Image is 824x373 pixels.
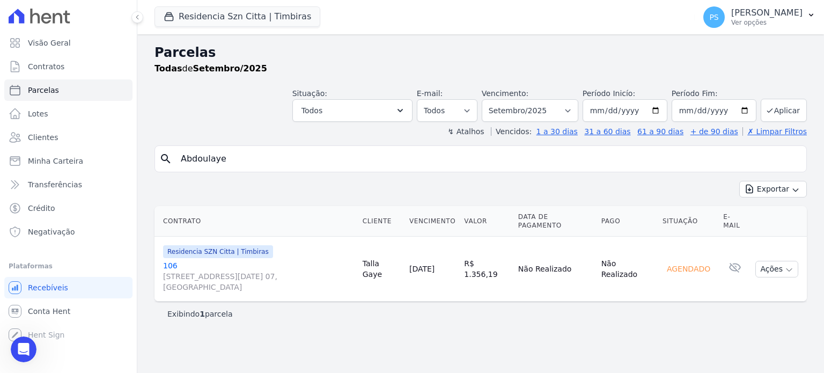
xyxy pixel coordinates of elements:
th: Valor [460,206,514,237]
strong: Todas [154,63,182,74]
strong: Setembro/2025 [193,63,267,74]
b: 1 [200,310,205,318]
div: 😉☺️Adriane • Há 4d [9,83,43,107]
button: Selecionador de GIF [34,291,42,299]
td: Talla Gaye [358,237,405,302]
span: Residencia SZN Citta | Timbiras [163,245,273,258]
a: 61 a 90 dias [637,127,683,136]
a: Visão Geral [4,32,133,54]
span: Contratos [28,61,64,72]
a: Crédito [4,198,133,219]
p: [PERSON_NAME] [731,8,803,18]
span: Clientes [28,132,58,143]
label: Período Fim: [672,88,756,99]
div: Obrigada [154,51,206,75]
label: Situação: [292,89,327,98]
td: Não Realizado [597,237,658,302]
th: Vencimento [405,206,460,237]
button: Residencia Szn Citta | Timbiras [154,6,320,27]
span: [STREET_ADDRESS][DATE] 07, [GEOGRAPHIC_DATA] [163,271,354,292]
button: PS [PERSON_NAME] Ver opções [695,2,824,32]
td: R$ 1.356,19 [460,237,514,302]
div: Paula diz… [9,175,206,200]
th: Contrato [154,206,358,237]
button: go back [7,4,27,25]
th: Situação [658,206,719,237]
div: Paula diz… [9,51,206,83]
span: Lotes [28,108,48,119]
iframe: Intercom live chat [11,337,36,362]
div: Paula diz… [9,267,206,312]
div: Paula diz… [9,235,206,267]
div: 😉☺️ [17,90,34,100]
div: Plataformas [9,260,128,273]
th: E-mail [719,206,751,237]
button: Enviar uma mensagem [184,287,201,304]
div: Agendado [663,261,715,276]
div: Fechar [188,4,208,24]
span: Conta Hent [28,306,70,317]
div: Paula diz… [9,200,206,235]
th: Data de Pagamento [514,206,597,237]
p: de [154,62,267,75]
button: Aplicar [761,99,807,122]
td: Não Realizado [514,237,597,302]
div: Tudo bem? [157,182,197,193]
label: Período Inicío: [583,89,635,98]
span: Crédito [28,203,55,214]
label: Vencidos: [491,127,532,136]
p: Exibindo parcela [167,309,233,319]
div: Tem mais dois clientes que informaram não receber o boleto esse mês. [47,206,197,227]
span: Minha Carteira [28,156,83,166]
a: + de 90 dias [690,127,738,136]
th: Cliente [358,206,405,237]
span: Recebíveis [28,282,68,293]
p: Ativo(a) há 1h [52,13,101,24]
a: Negativação [4,221,133,243]
div: Adriane • Há 4d [17,109,69,115]
div: Obrigada [163,57,197,68]
h2: Parcelas [154,43,807,62]
span: Parcelas [28,85,59,96]
th: Pago [597,206,658,237]
textarea: Envie uma mensagem... [9,268,205,287]
button: Upload do anexo [51,291,60,299]
input: Buscar por nome do lote ou do cliente [174,148,802,170]
button: Todos [292,99,413,122]
label: ↯ Atalhos [447,127,484,136]
label: Vencimento: [482,89,528,98]
a: Minha Carteira [4,150,133,172]
a: [DATE] [409,265,435,273]
button: Selecionador de Emoji [17,291,25,299]
div: Paula diz… [9,141,206,175]
div: Tem mais dois clientes que informaram não receber o boleto esse mês. [39,200,206,233]
span: Todos [301,104,322,117]
button: Start recording [68,291,77,299]
a: 1 a 30 dias [536,127,578,136]
div: Adriane diz… [9,83,206,126]
p: Ver opções [731,18,803,27]
a: Transferências [4,174,133,195]
div: [DATE] [9,126,206,141]
button: Início [168,4,188,25]
button: Ações [755,261,798,277]
button: Exportar [739,181,807,198]
div: [PERSON_NAME], bom dia. ​ [97,147,197,168]
a: Contratos [4,56,133,77]
a: 106[STREET_ADDRESS][DATE] 07, [GEOGRAPHIC_DATA] [163,260,354,292]
label: E-mail: [417,89,443,98]
h1: Adriane [52,5,85,13]
span: Transferências [28,179,82,190]
a: Lotes [4,103,133,125]
span: Visão Geral [28,38,71,48]
a: 31 a 60 dias [584,127,630,136]
a: ✗ Limpar Filtros [742,127,807,136]
i: search [159,152,172,165]
a: Clientes [4,127,133,148]
div: [PERSON_NAME], bom dia.​ [89,141,206,174]
a: Recebíveis [4,277,133,298]
a: Conta Hent [4,301,133,322]
span: Negativação [28,226,75,237]
a: Parcelas [4,79,133,101]
span: PS [709,13,718,21]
